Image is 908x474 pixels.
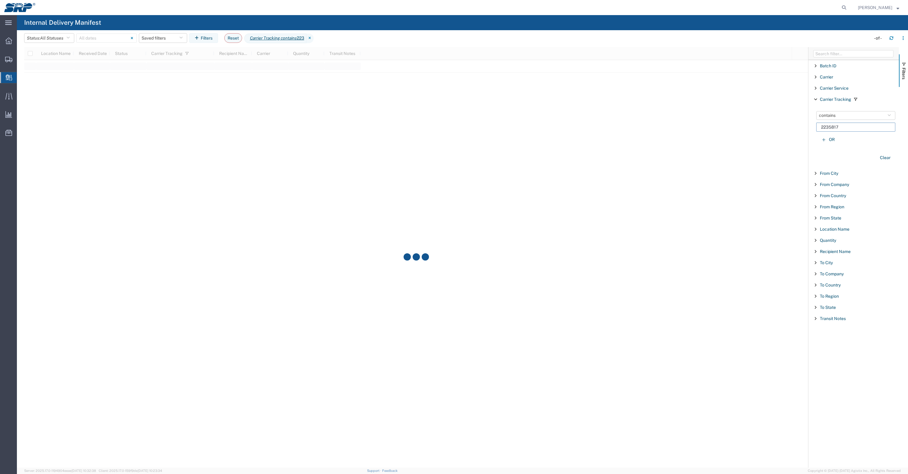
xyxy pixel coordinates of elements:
span: Copyright © [DATE]-[DATE] Agistix Inc., All Rights Reserved [808,468,901,473]
span: All Statuses [40,36,63,40]
span: To Country [820,283,841,287]
span: To City [820,260,833,265]
span: Server: 2025.17.0-1194904eeae [24,469,96,472]
a: Feedback [382,469,398,472]
span: Filters [901,68,906,79]
h4: Internal Delivery Manifest [24,15,101,30]
input: Enter the criteria [816,123,895,132]
span: Transit Notes [820,316,846,321]
span: [DATE] 10:32:38 [72,469,96,472]
span: Carrier Service [820,86,849,91]
a: Support [367,469,382,472]
span: Recipient Name [820,249,851,254]
button: [PERSON_NAME] [858,4,900,11]
button: contains [816,111,895,120]
span: [DATE] 10:23:34 [138,469,162,472]
span: From Region [820,204,844,209]
span: To State [820,305,836,310]
button: Status:All Statuses [24,33,74,43]
span: From City [820,171,838,176]
span: To Company [820,271,844,276]
button: Saved filters [139,33,187,43]
span: contains [819,113,836,118]
span: OR [829,137,835,143]
span: Location Name [820,227,849,232]
span: To Region [820,294,839,299]
span: From State [820,216,841,220]
span: Quantity [820,238,836,243]
button: Clear [875,152,895,163]
button: Reset [224,33,242,43]
img: logo [4,3,35,12]
span: Carrier Tracking contains 223 [244,34,306,43]
span: Client: 2025.17.0-159f9de [99,469,162,472]
span: From Company [820,182,849,187]
div: - of - [874,35,884,41]
input: Filter Columns Input [813,50,894,57]
span: AC Chrisman [858,4,892,11]
span: From Country [820,193,846,198]
button: OR [816,134,839,145]
span: Carrier [820,75,833,79]
span: Carrier Tracking [820,97,851,102]
button: Filters [189,33,218,43]
span: Batch ID [820,63,836,68]
i: Carrier Tracking contains [250,35,297,41]
div: Filter List 18 Filters [808,60,899,468]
